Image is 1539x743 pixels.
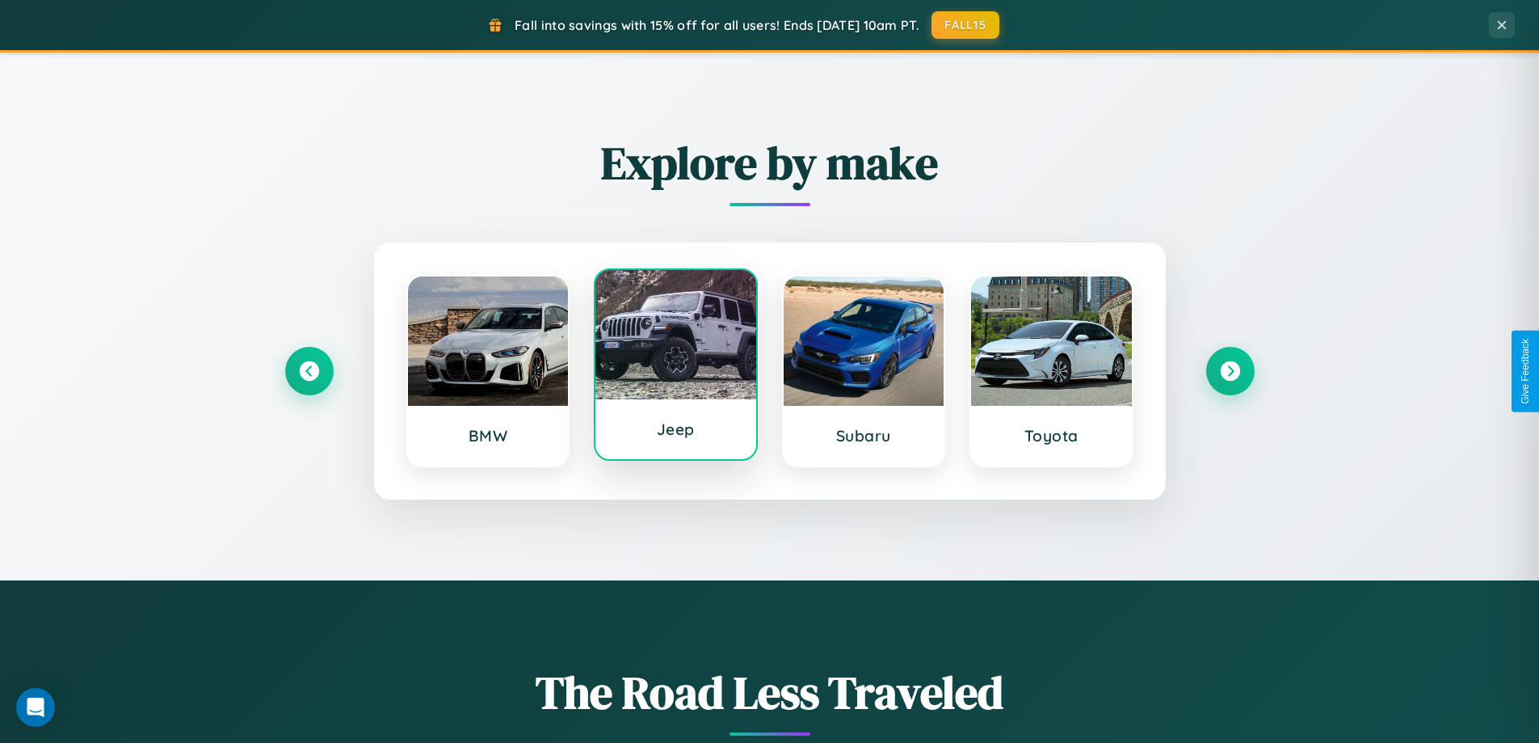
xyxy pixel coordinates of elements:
h1: The Road Less Traveled [285,661,1255,724]
div: Open Intercom Messenger [16,688,55,727]
h3: Toyota [987,426,1116,445]
h3: Jeep [612,420,740,439]
h3: Subaru [800,426,928,445]
h3: BMW [424,426,553,445]
div: Give Feedback [1520,339,1531,404]
span: Fall into savings with 15% off for all users! Ends [DATE] 10am PT. [515,17,919,33]
button: FALL15 [931,11,999,39]
h2: Explore by make [285,132,1255,194]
